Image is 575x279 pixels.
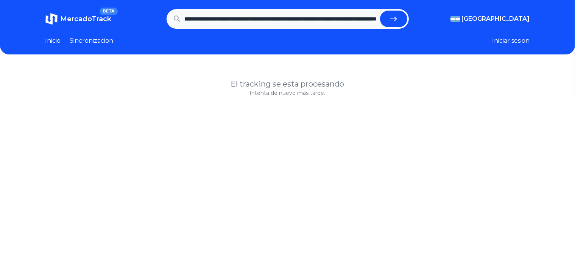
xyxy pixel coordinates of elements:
[45,13,58,25] img: MercadoTrack
[100,8,117,15] span: BETA
[492,36,530,45] button: Iniciar sesion
[462,14,530,23] span: [GEOGRAPHIC_DATA]
[450,16,460,22] img: Argentina
[45,89,530,97] p: Intenta de nuevo más tarde.
[45,13,112,25] a: MercadoTrackBETA
[70,36,114,45] a: Sincronizacion
[61,15,112,23] span: MercadoTrack
[45,79,530,89] h1: El tracking se esta procesando
[450,14,530,23] button: [GEOGRAPHIC_DATA]
[45,36,61,45] a: Inicio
